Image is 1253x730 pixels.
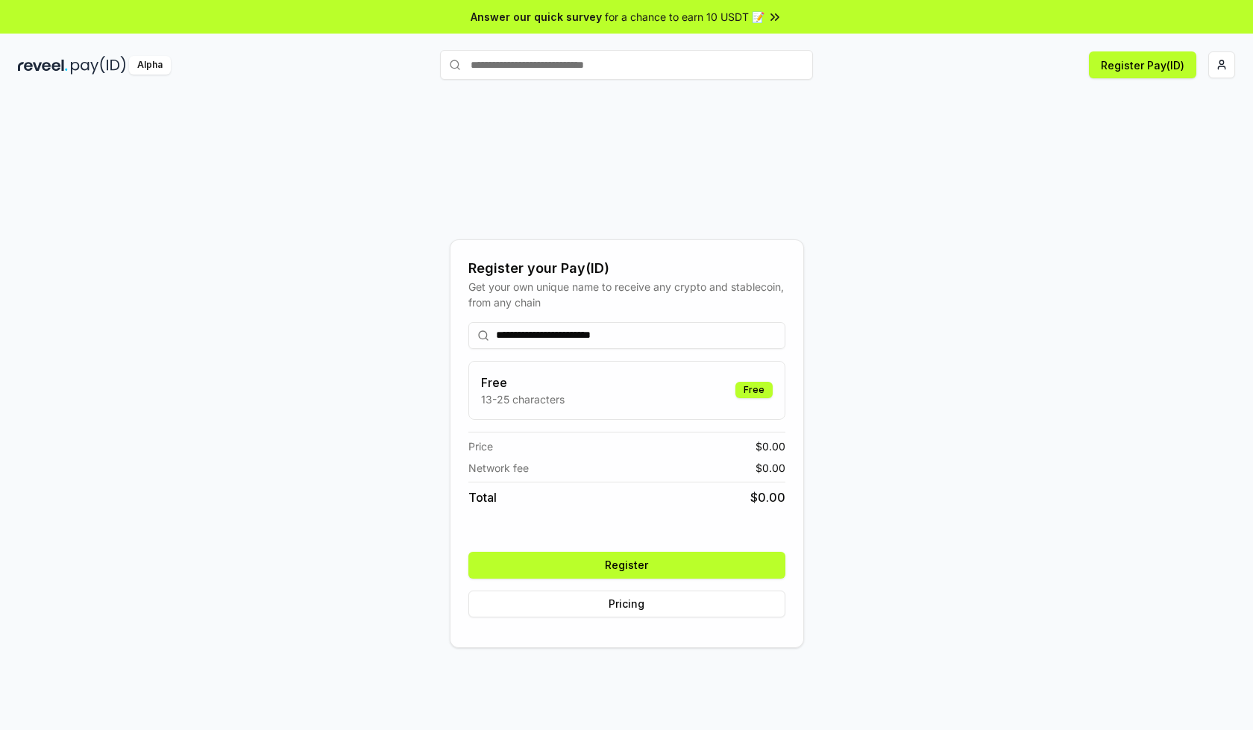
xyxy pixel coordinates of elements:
img: reveel_dark [18,56,68,75]
p: 13-25 characters [481,391,565,407]
div: Get your own unique name to receive any crypto and stablecoin, from any chain [468,279,785,310]
span: $ 0.00 [756,460,785,476]
span: Network fee [468,460,529,476]
div: Register your Pay(ID) [468,258,785,279]
span: Total [468,488,497,506]
span: Answer our quick survey [471,9,602,25]
span: Price [468,438,493,454]
h3: Free [481,374,565,391]
span: $ 0.00 [756,438,785,454]
span: for a chance to earn 10 USDT 📝 [605,9,764,25]
span: $ 0.00 [750,488,785,506]
button: Register [468,552,785,579]
button: Register Pay(ID) [1089,51,1196,78]
button: Pricing [468,591,785,617]
img: pay_id [71,56,126,75]
div: Alpha [129,56,171,75]
div: Free [735,382,773,398]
